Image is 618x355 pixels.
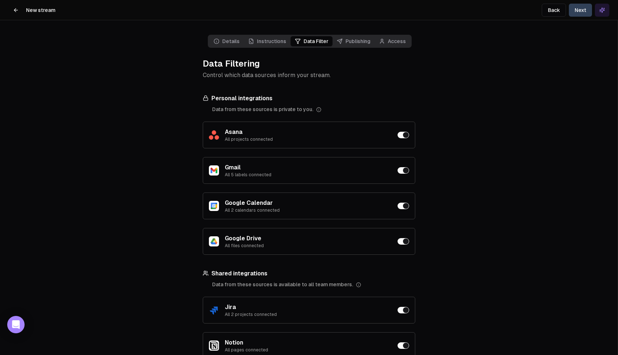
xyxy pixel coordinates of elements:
h3: Asana [225,128,333,136]
h3: Gmail [225,163,333,172]
img: Google Calendar [209,201,219,211]
h1: New stream [26,7,55,14]
a: Instructions [244,36,291,46]
img: Asana [209,130,219,140]
h3: Personal integrations [203,94,415,103]
span: Data Filter [291,36,332,46]
img: Gmail [209,165,219,176]
img: Google Drive [209,236,219,246]
div: Data from these sources is available to all team members. [212,281,415,288]
nav: Main [208,35,410,48]
span: Access [375,36,410,46]
h3: Google Calendar [225,199,333,207]
p: All pages connected [225,347,333,353]
img: Jira [209,305,219,315]
p: All 5 labels connected [225,172,333,178]
button: Next [569,4,592,17]
h3: Jira [225,303,333,312]
a: Details [209,36,244,46]
h3: Notion [225,338,333,347]
h1: Data Filtering [203,58,415,69]
h3: Shared integrations [203,269,415,278]
h3: Google Drive [225,234,333,243]
p: Control which data sources inform your stream. [203,71,415,80]
div: Data from these sources is private to you. [212,106,415,113]
p: All projects connected [225,136,333,142]
button: Back [542,4,566,17]
span: Publishing [332,36,375,46]
p: All 2 projects connected [225,312,333,317]
img: Notion [209,341,219,351]
p: All 2 calendars connected [225,207,333,213]
p: All files connected [225,243,333,249]
div: Open Intercom Messenger [7,316,25,333]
